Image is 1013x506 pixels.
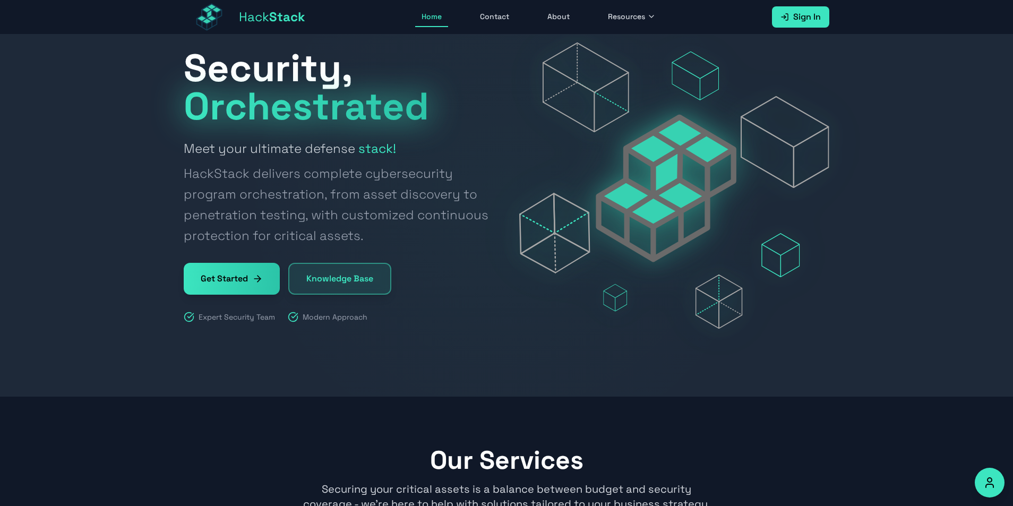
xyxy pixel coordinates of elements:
[184,82,429,131] span: Orchestrated
[474,7,516,27] a: Contact
[184,448,829,473] h2: Our Services
[602,7,662,27] button: Resources
[184,263,280,295] a: Get Started
[772,6,829,28] a: Sign In
[184,138,494,246] h2: Meet your ultimate defense
[541,7,576,27] a: About
[288,263,391,295] a: Knowledge Base
[415,7,448,27] a: Home
[288,312,367,322] div: Modern Approach
[608,11,645,22] span: Resources
[184,49,494,125] h1: Security,
[184,163,494,246] span: HackStack delivers complete cybersecurity program orchestration, from asset discovery to penetrat...
[184,312,275,322] div: Expert Security Team
[793,11,821,23] span: Sign In
[358,140,396,157] strong: stack!
[975,468,1005,498] button: Accessibility Options
[239,8,305,25] span: Hack
[269,8,305,25] span: Stack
